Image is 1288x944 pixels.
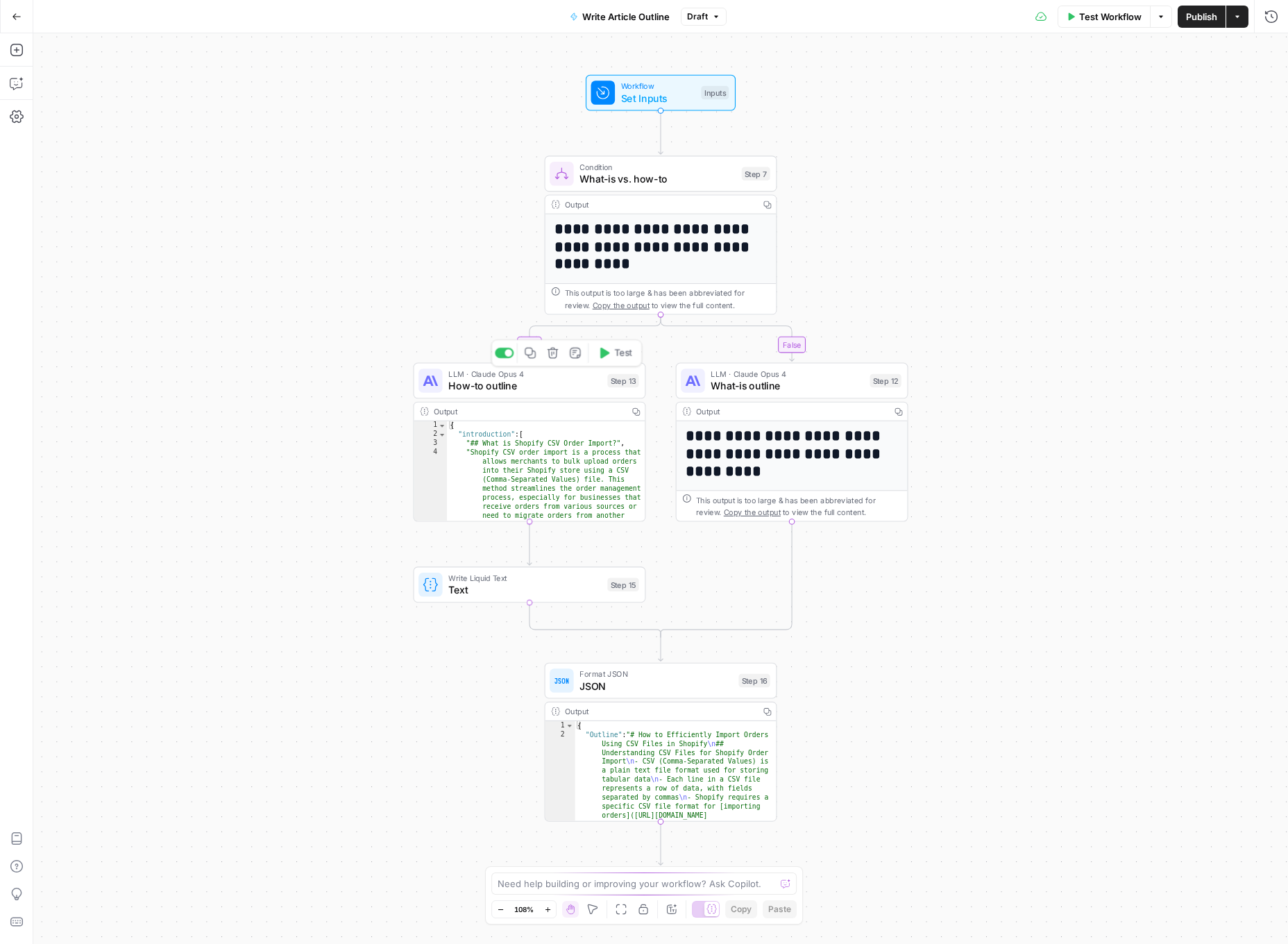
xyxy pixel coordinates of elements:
div: Step 16 [738,674,770,687]
span: Toggle code folding, rows 1 through 3 [566,721,574,730]
span: What-is vs. how-to [579,171,736,187]
span: How-to outline [448,378,601,394]
button: Draft [681,8,727,26]
span: Toggle code folding, rows 1 through 52 [438,421,446,430]
div: Step 13 [607,374,638,387]
span: Copy the output [724,507,781,516]
g: Edge from step_16 to end [659,822,663,866]
button: Copy [725,900,757,918]
button: Test Workflow [1058,6,1150,28]
span: Write Liquid Text [448,572,601,584]
div: This output is too large & has been abbreviated for review. to view the full content. [565,287,770,311]
span: Set Inputs [621,90,695,106]
button: Publish [1178,6,1226,28]
span: JSON [579,678,732,693]
span: Draft [687,10,708,23]
div: WorkflowSet InputsInputs [545,75,777,111]
div: Output [434,405,622,417]
div: Step 15 [607,578,638,591]
span: Copy [731,903,752,916]
g: Edge from step_13 to step_15 [527,522,532,566]
div: Output [565,199,754,210]
div: Step 12 [870,374,901,387]
g: Edge from start to step_7 [659,110,663,154]
g: Edge from step_15 to step_7-conditional-end [529,602,661,637]
div: Step 7 [742,167,770,180]
div: LLM · Claude Opus 4How-to outlineStep 13TestOutput{ "introduction":[ "## What is Shopify CSV Orde... [413,362,645,521]
span: Condition [579,161,736,173]
div: 1 [545,721,575,730]
button: Paste [763,900,797,918]
g: Edge from step_7 to step_13 [527,314,661,361]
span: Text [448,582,601,598]
div: 3 [414,439,448,448]
g: Edge from step_12 to step_7-conditional-end [661,522,792,637]
span: Toggle code folding, rows 2 through 18 [438,430,446,439]
div: 4 [414,448,448,530]
g: Edge from step_7-conditional-end to step_16 [659,634,663,661]
span: Format JSON [579,668,732,680]
div: Inputs [701,86,729,99]
div: 1 [414,421,448,430]
div: Write Liquid TextTextStep 15 [413,566,645,602]
g: Edge from step_7 to step_12 [661,314,794,361]
div: This output is too large & has been abbreviated for review. to view the full content. [696,494,901,519]
span: Write Article Outline [582,10,670,24]
div: 2 [414,430,448,439]
span: What-is outline [711,378,863,394]
span: Test [614,346,632,360]
span: Publish [1186,10,1217,24]
div: Output [565,705,754,717]
div: Output [696,405,885,417]
span: LLM · Claude Opus 4 [711,368,863,380]
button: Write Article Outline [561,6,678,28]
span: Test Workflow [1079,10,1142,24]
span: Paste [768,903,791,916]
span: Workflow [621,80,695,92]
div: Format JSONJSONStep 16Output{ "Outline":"# How to Efficiently Import Orders Using CSV Files in Sh... [545,663,777,822]
span: Copy the output [593,301,650,310]
button: Test [592,343,638,362]
span: 108% [514,904,534,915]
span: LLM · Claude Opus 4 [448,368,601,380]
